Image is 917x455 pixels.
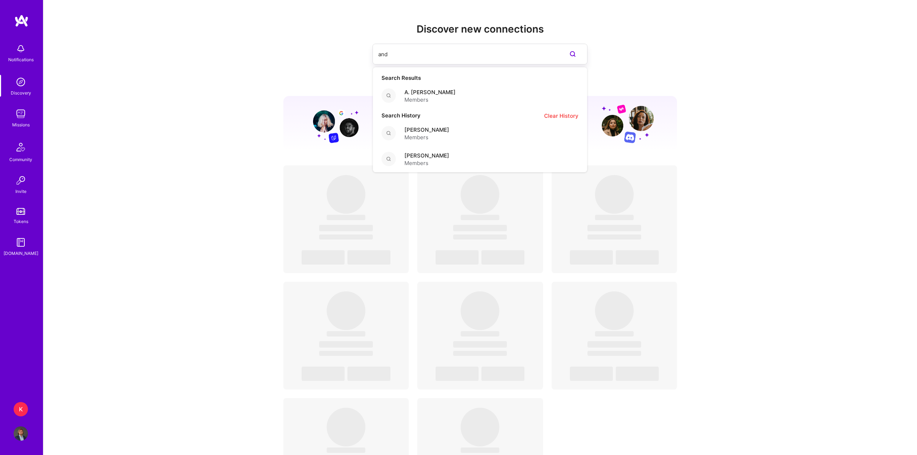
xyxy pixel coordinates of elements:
span: ‌ [302,250,345,265]
span: ‌ [481,367,524,381]
span: ‌ [436,367,479,381]
span: ‌ [595,291,634,330]
div: [DOMAIN_NAME] [4,250,38,257]
span: ‌ [436,250,479,265]
span: ‌ [319,234,373,239]
span: ‌ [616,367,659,381]
div: K [14,402,28,416]
span: ‌ [595,175,634,214]
span: ‌ [461,408,499,446]
img: logo [14,14,29,27]
span: ‌ [461,447,499,453]
div: Tokens [14,218,28,225]
div: Notifications [8,56,34,63]
h4: Search History [373,112,429,119]
span: ‌ [327,215,365,220]
span: [PERSON_NAME] [404,126,449,134]
h2: Discover new connections [283,23,677,35]
span: ‌ [327,331,365,337]
span: Members [404,96,456,103]
span: ‌ [327,408,365,446]
img: Grow your network [602,104,654,143]
span: ‌ [453,351,507,356]
div: Discovery [11,89,31,97]
span: ‌ [481,250,524,265]
span: ‌ [461,331,499,337]
img: tokens [16,208,25,215]
span: ‌ [319,351,373,356]
span: ‌ [570,250,613,265]
span: Clear History [544,112,578,120]
span: ‌ [570,367,613,381]
span: ‌ [347,367,390,381]
h4: Search Results [373,75,587,81]
a: K [12,402,30,416]
span: ‌ [461,291,499,330]
i: icon Search [387,93,391,98]
span: ‌ [327,291,365,330]
img: discovery [14,75,28,89]
img: Community [12,139,29,156]
span: ‌ [319,341,373,348]
div: Missions [12,121,30,129]
div: Invite [15,188,27,195]
span: ‌ [587,341,641,348]
img: Grow your network [307,104,359,143]
input: Search builders by name [378,45,553,63]
span: [PERSON_NAME] [404,152,449,159]
i: icon Search [387,157,391,161]
span: A. [PERSON_NAME] [404,88,456,96]
img: teamwork [14,107,28,121]
span: Members [404,134,449,141]
span: ‌ [587,234,641,239]
span: ‌ [595,215,634,220]
span: ‌ [587,351,641,356]
span: ‌ [327,447,365,453]
i: icon Search [387,131,391,135]
span: Members [404,159,449,167]
span: ‌ [587,225,641,231]
span: ‌ [461,215,499,220]
img: Invite [14,173,28,188]
span: ‌ [595,331,634,337]
img: User Avatar [14,426,28,441]
span: ‌ [453,225,507,231]
a: User Avatar [12,426,30,441]
span: ‌ [453,234,507,239]
span: ‌ [327,175,365,214]
span: ‌ [302,367,345,381]
span: ‌ [461,175,499,214]
img: guide book [14,235,28,250]
span: ‌ [453,341,507,348]
span: ‌ [347,250,390,265]
i: icon SearchPurple [568,50,577,58]
img: bell [14,42,28,56]
div: Community [9,156,32,163]
span: ‌ [616,250,659,265]
span: ‌ [319,225,373,231]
